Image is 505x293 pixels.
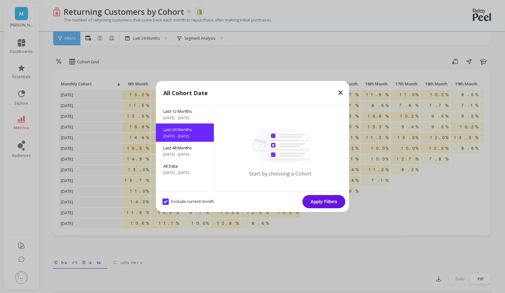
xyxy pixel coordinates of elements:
span: [DATE] - [DATE] [164,134,206,139]
span: Last 24 Months [164,127,206,132]
p: All Cohort Date [164,89,208,97]
span: [DATE] - [DATE] [164,152,206,157]
span: All Data [164,163,206,169]
span: Exclude current month [163,198,214,205]
span: Last 48 Months [164,145,206,151]
span: [DATE] - [DATE] [164,170,206,175]
button: Apply Filters [303,195,345,208]
span: Last 12 Months [164,108,206,114]
span: [DATE] - [DATE] [164,115,206,120]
